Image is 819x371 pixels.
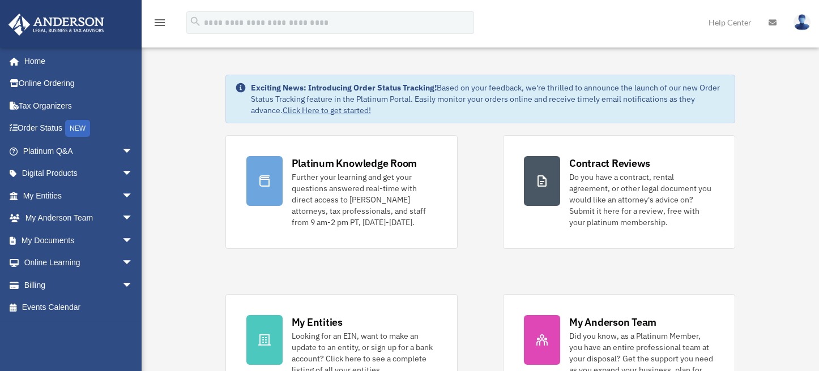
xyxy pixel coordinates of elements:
[292,171,437,228] div: Further your learning and get your questions answered real-time with direct access to [PERSON_NAM...
[8,72,150,95] a: Online Ordering
[122,162,144,185] span: arrow_drop_down
[503,135,735,249] a: Contract Reviews Do you have a contract, rental agreement, or other legal document you would like...
[189,15,202,28] i: search
[251,82,726,116] div: Based on your feedback, we're thrilled to announce the launch of our new Order Status Tracking fe...
[8,140,150,162] a: Platinum Q&Aarrow_drop_down
[5,14,108,36] img: Anderson Advisors Platinum Portal
[153,20,167,29] a: menu
[153,16,167,29] i: menu
[122,140,144,163] span: arrow_drop_down
[8,162,150,185] a: Digital Productsarrow_drop_down
[794,14,811,31] img: User Pic
[292,315,343,329] div: My Entities
[569,315,656,329] div: My Anderson Team
[8,50,144,72] a: Home
[292,156,417,170] div: Platinum Knowledge Room
[569,156,650,170] div: Contract Reviews
[8,274,150,296] a: Billingarrow_drop_down
[8,207,150,230] a: My Anderson Teamarrow_drop_down
[283,105,371,115] a: Click Here to get started!
[8,94,150,117] a: Tax Organizers
[8,296,150,319] a: Events Calendar
[8,252,150,274] a: Online Learningarrow_drop_down
[8,117,150,140] a: Order StatusNEW
[122,274,144,297] span: arrow_drop_down
[122,184,144,208] span: arrow_drop_down
[225,135,458,249] a: Platinum Knowledge Room Further your learning and get your questions answered real-time with dire...
[569,171,714,228] div: Do you have a contract, rental agreement, or other legal document you would like an attorney's ad...
[122,252,144,275] span: arrow_drop_down
[122,229,144,252] span: arrow_drop_down
[8,184,150,207] a: My Entitiesarrow_drop_down
[8,229,150,252] a: My Documentsarrow_drop_down
[122,207,144,230] span: arrow_drop_down
[251,83,437,93] strong: Exciting News: Introducing Order Status Tracking!
[65,120,90,137] div: NEW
